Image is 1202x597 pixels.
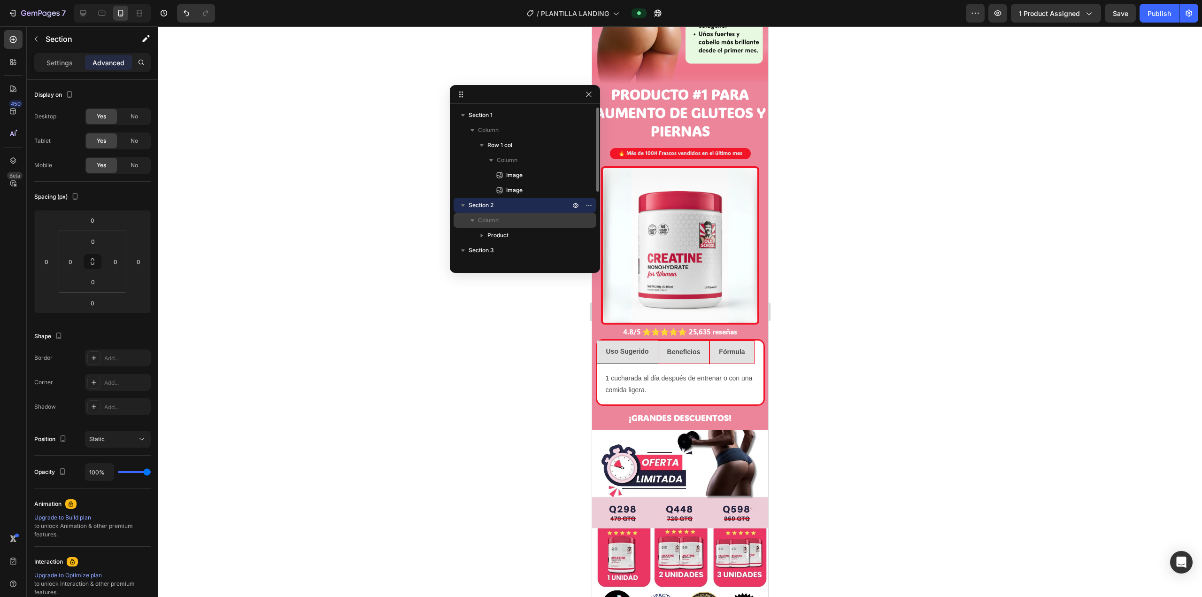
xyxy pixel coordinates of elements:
[1011,4,1101,23] button: 1 product assigned
[506,186,523,195] span: Image
[97,161,106,170] span: Yes
[1140,4,1179,23] button: Publish
[1019,8,1080,18] span: 1 product assigned
[497,155,517,165] span: Column
[83,213,102,227] input: 0
[34,403,56,411] div: Shadow
[592,26,768,597] iframe: Design area
[487,140,512,150] span: Row 1 col
[34,513,151,522] div: Upgrade to Build plan
[478,125,499,135] span: Column
[89,435,105,442] span: Static
[84,275,102,289] input: 0px
[469,110,493,120] span: Section 1
[34,112,56,121] div: Desktop
[104,354,148,363] div: Add...
[34,89,75,101] div: Display on
[92,58,124,68] p: Advanced
[469,201,493,210] span: Section 2
[469,246,494,255] span: Section 3
[34,513,151,539] div: to unlock Animation & other premium features.
[34,500,62,508] div: Animation
[39,255,54,269] input: 0
[537,8,539,18] span: /
[34,161,52,170] div: Mobile
[34,433,69,446] div: Position
[34,466,68,479] div: Opacity
[104,379,148,387] div: Add...
[85,431,151,448] button: Static
[131,137,138,145] span: No
[46,58,73,68] p: Settings
[1113,9,1128,17] span: Save
[34,378,53,387] div: Corner
[34,137,51,145] div: Tablet
[63,255,77,269] input: 0px
[487,231,509,240] span: Product
[84,234,102,248] input: 0px
[34,558,63,566] div: Interaction
[108,255,123,269] input: 0px
[83,296,102,310] input: 0
[97,112,106,121] span: Yes
[131,161,138,170] span: No
[34,330,64,343] div: Shape
[506,171,523,180] span: Image
[1148,8,1171,18] div: Publish
[97,137,106,145] span: Yes
[34,354,53,362] div: Border
[46,33,123,45] p: Section
[541,8,609,18] span: PLANTILLA LANDING
[9,100,23,108] div: 450
[1170,551,1193,574] div: Open Intercom Messenger
[104,403,148,411] div: Add...
[478,216,499,225] span: Column
[131,255,146,269] input: 0
[4,4,70,23] button: 7
[34,191,81,203] div: Spacing (px)
[34,571,151,580] div: Upgrade to Optimize plan
[131,112,138,121] span: No
[478,261,499,270] span: Column
[1105,4,1136,23] button: Save
[177,4,215,23] div: Undo/Redo
[62,8,66,19] p: 7
[34,571,151,597] div: to unlock Interaction & other premium features.
[85,464,114,481] input: Auto
[7,172,23,179] div: Beta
